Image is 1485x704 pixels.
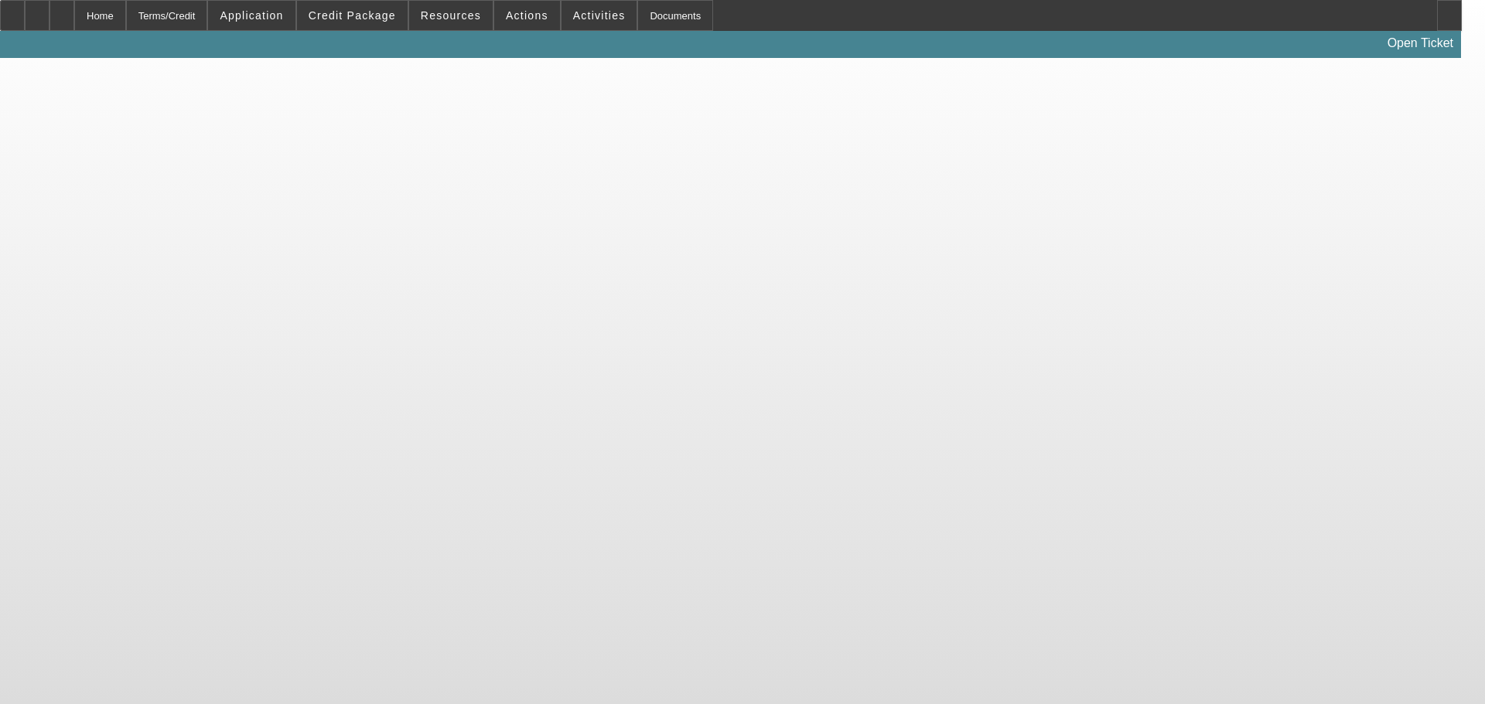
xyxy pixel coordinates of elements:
span: Resources [421,9,481,22]
span: Application [220,9,283,22]
span: Credit Package [309,9,396,22]
a: Open Ticket [1381,30,1459,56]
button: Activities [562,1,637,30]
button: Actions [494,1,560,30]
span: Actions [506,9,548,22]
button: Application [208,1,295,30]
button: Resources [409,1,493,30]
button: Credit Package [297,1,408,30]
span: Activities [573,9,626,22]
